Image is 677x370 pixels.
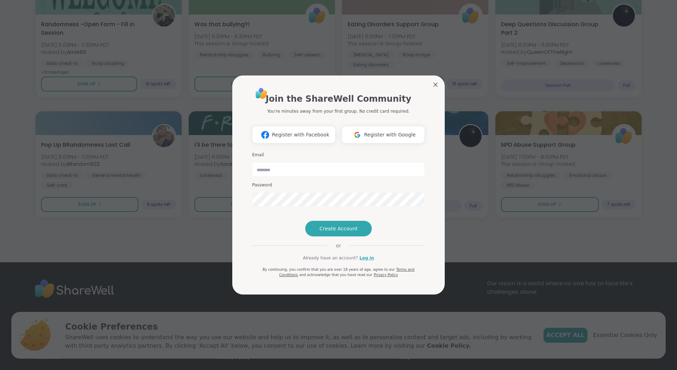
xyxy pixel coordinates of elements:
img: ShareWell Logomark [258,128,272,141]
span: Register with Facebook [272,131,329,139]
h3: Email [252,152,425,158]
span: Register with Google [364,131,416,139]
button: Register with Google [341,126,425,144]
h1: Join the ShareWell Community [266,92,411,105]
button: Register with Facebook [252,126,336,144]
span: By continuing, you confirm that you are over 18 years of age, agree to our [262,268,395,271]
span: Create Account [319,225,358,232]
img: ShareWell Logomark [351,128,364,141]
a: Log in [359,255,374,261]
span: or [328,242,349,249]
p: You're minutes away from your first group. No credit card required. [267,108,410,114]
button: Create Account [305,221,372,236]
span: and acknowledge that you have read our [299,273,372,277]
img: ShareWell Logo [254,85,269,101]
span: Already have an account? [303,255,358,261]
a: Privacy Policy [374,273,398,277]
h3: Password [252,182,425,188]
a: Terms and Conditions [279,268,414,277]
